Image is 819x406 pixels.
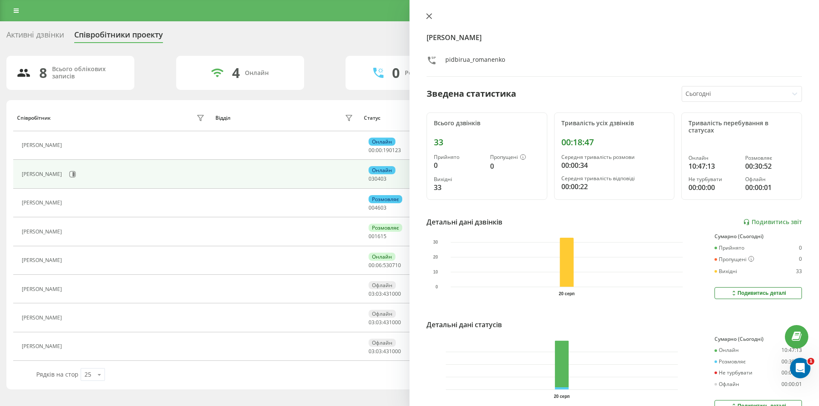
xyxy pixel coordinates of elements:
font: 16 [375,233,380,240]
font: Сумарно (Сьогодні) [714,335,764,343]
font: Офлайн [719,380,739,388]
font: Розмовляють [405,69,446,77]
font: 00:00:01 [745,183,772,192]
font: 0 [799,255,802,262]
font: Зведена статистика [427,88,516,99]
font: Відділ [215,114,230,121]
font: 10 [389,348,395,355]
font: Онлайн [372,253,392,260]
font: Детальні дані дзвінків [427,217,502,227]
font: 0 [490,161,494,171]
font: Подивитись звіт [752,218,802,226]
font: Офлайн [372,282,392,289]
font: 00:30:52 [745,161,772,171]
font: Офлайн [372,339,392,346]
font: Подивитись деталі [738,290,786,296]
text: 0 [436,285,438,289]
font: Активні дзвінки [6,29,64,40]
font: Розмовляє [745,154,772,161]
font: Прийнято [434,153,459,161]
font: Детальні дані статусів [427,320,502,329]
font: 10 [395,262,401,269]
font: Тривалість перебування в статусах [688,119,768,134]
font: 0 [799,244,802,251]
font: Середня тривалість розмови [561,153,635,161]
font: Онлайн [245,69,269,77]
font: [PERSON_NAME] [22,141,62,149]
font: 03:03:43 [369,319,389,326]
font: 0 [392,63,400,82]
font: 00 [369,204,375,211]
font: 33 [434,183,441,192]
font: Середня тривалість відповіді [561,175,635,182]
font: 00:18:47 [561,136,594,148]
font: 25 [84,370,91,378]
font: 04 [375,175,380,182]
font: Розмовляє [372,196,399,203]
text: 30 [433,240,438,245]
font: 00:06:53 [369,262,389,269]
font: 00:00:34 [561,161,588,170]
font: Тривалість усіх дзвінків [561,119,634,127]
font: [PERSON_NAME] [22,285,62,293]
font: Не турбувати [688,176,722,183]
font: 46 [375,204,380,211]
font: [PERSON_NAME] [22,314,62,321]
font: 10:47:13 [688,161,715,171]
font: 00 [369,233,375,240]
font: 10 [389,319,395,326]
font: 33 [796,268,802,275]
font: 1 [809,358,813,364]
font: 0 [434,161,438,170]
font: Онлайн [372,167,392,174]
font: 4 [232,63,240,82]
text: 20 серп [554,394,569,399]
font: Онлайн [372,138,392,145]
font: 00:00:00 [688,183,715,192]
text: 20 [433,255,438,259]
font: Пропущені [719,256,746,263]
font: 10 [389,290,395,297]
font: 00 [395,348,401,355]
font: 03:03:43 [369,348,389,355]
font: 03:03:43 [369,290,389,297]
font: 03 [369,175,375,182]
font: Розмовляє [719,358,746,365]
font: Не турбувати [719,369,752,376]
font: 00:30:52 [781,358,802,365]
iframe: Живий чат у інтеркомі [790,358,810,378]
font: 00 [395,319,401,326]
font: Онлайн [688,154,709,161]
font: Вихідні [719,268,737,275]
font: Розмовляє [372,224,399,231]
font: Співробітники проекту [74,29,163,40]
font: 00:00:01 [781,380,802,388]
font: 00:00:19 [369,147,389,154]
font: [PERSON_NAME] [22,228,62,235]
font: [PERSON_NAME] [22,170,62,178]
font: Всього дзвінків [434,119,480,127]
font: 03 [380,175,386,182]
font: 03 [380,204,386,211]
font: Офлайн [745,176,766,183]
font: Офлайн [372,310,392,317]
font: [PERSON_NAME] [22,199,62,206]
a: Подивитись звіт [743,219,802,226]
font: 00 [395,290,401,297]
font: 23 [395,147,401,154]
font: 8 [39,63,47,82]
font: Статус [364,114,380,121]
font: 33 [434,136,443,148]
font: 10:47:13 [781,346,802,354]
font: Пропущені [490,153,518,161]
font: 15 [380,233,386,240]
font: Співробітник [17,114,51,121]
font: Рядків на стор [36,370,78,378]
font: [PERSON_NAME] [22,343,62,350]
font: 07 [389,262,395,269]
font: pidbirua_romanenko [445,55,505,63]
font: 00:00:00 [781,369,802,376]
font: Онлайн [719,346,739,354]
font: Всього облікових записів [52,65,106,80]
font: Прийнято [719,244,744,251]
